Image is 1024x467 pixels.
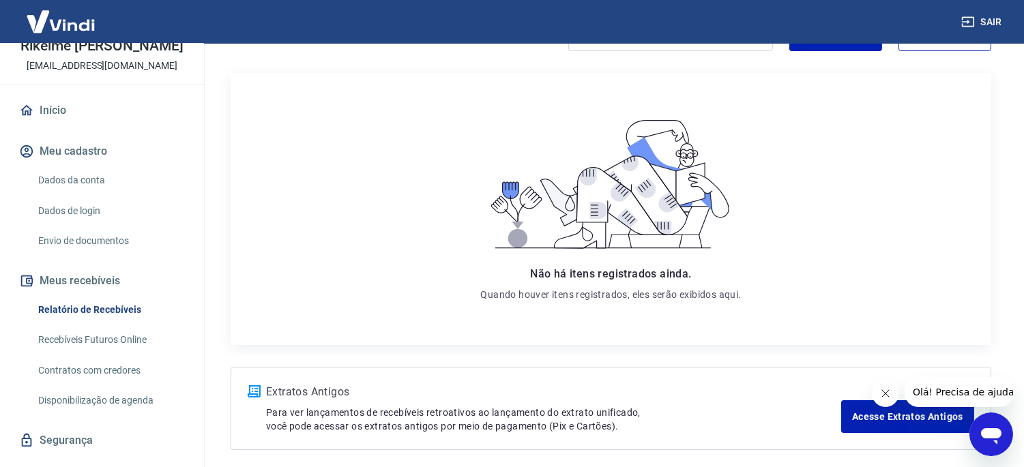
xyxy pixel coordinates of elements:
p: Para ver lançamentos de recebíveis retroativos ao lançamento do extrato unificado, você pode aces... [266,406,841,433]
a: Segurança [16,425,188,455]
a: Dados da conta [33,166,188,194]
button: Meu cadastro [16,136,188,166]
a: Início [16,95,188,125]
span: Não há itens registrados ainda. [530,267,691,280]
a: Dados de login [33,197,188,225]
p: [EMAIL_ADDRESS][DOMAIN_NAME] [27,59,177,73]
iframe: Botão para abrir a janela de mensagens [969,412,1013,456]
span: Olá! Precisa de ajuda? [8,10,115,20]
button: Sair [959,10,1008,35]
a: Envio de documentos [33,227,188,255]
img: Vindi [16,1,105,42]
a: Recebíveis Futuros Online [33,326,188,354]
iframe: Fechar mensagem [872,380,899,407]
img: ícone [248,385,261,397]
a: Acesse Extratos Antigos [841,400,974,433]
button: Meus recebíveis [16,266,188,296]
p: Extratos Antigos [266,384,841,400]
a: Disponibilização de agenda [33,387,188,415]
p: Quando houver itens registrados, eles serão exibidos aqui. [480,288,741,301]
iframe: Mensagem da empresa [905,377,1013,407]
a: Contratos com credores [33,357,188,385]
p: Rikelme [PERSON_NAME] [20,39,184,53]
a: Relatório de Recebíveis [33,296,188,324]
